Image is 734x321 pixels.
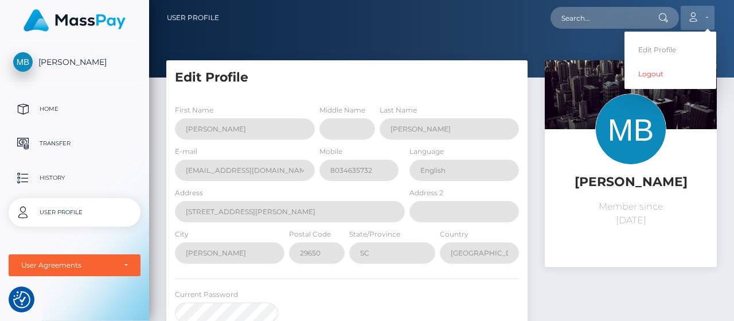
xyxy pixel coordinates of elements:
[9,129,140,158] a: Transfer
[9,95,140,123] a: Home
[175,229,189,239] label: City
[9,57,140,67] span: [PERSON_NAME]
[24,9,126,32] img: MassPay
[9,164,140,192] a: History
[9,198,140,227] a: User Profile
[175,188,203,198] label: Address
[553,200,708,227] p: Member since [DATE]
[550,7,658,29] input: Search...
[21,261,115,270] div: User Agreements
[289,229,331,239] label: Postal Code
[553,173,708,191] h5: [PERSON_NAME]
[175,289,238,300] label: Current Password
[13,291,30,308] img: Revisit consent button
[409,188,443,198] label: Address 2
[13,169,136,187] p: History
[9,254,140,276] button: User Agreements
[624,63,716,84] a: Logout
[319,146,342,157] label: Mobile
[409,146,444,157] label: Language
[175,69,519,87] h5: Edit Profile
[545,60,717,175] img: ...
[13,291,30,308] button: Consent Preferences
[13,204,136,221] p: User Profile
[175,105,213,115] label: First Name
[13,100,136,118] p: Home
[13,135,136,152] p: Transfer
[440,229,468,239] label: Country
[167,6,219,30] a: User Profile
[175,146,197,157] label: E-mail
[349,229,400,239] label: State/Province
[319,105,365,115] label: Middle Name
[380,105,417,115] label: Last Name
[624,39,716,60] a: Edit Profile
